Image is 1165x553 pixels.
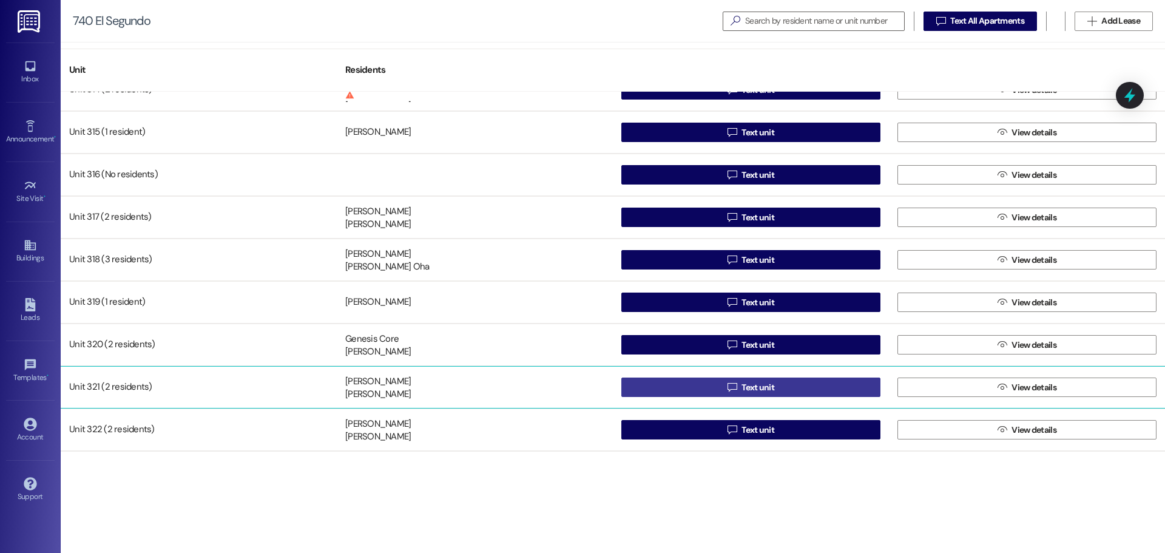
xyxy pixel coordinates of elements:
[345,205,411,218] div: [PERSON_NAME]
[998,212,1007,222] i: 
[1011,211,1056,224] span: View details
[345,261,429,274] div: [PERSON_NAME] Oha
[1011,424,1056,436] span: View details
[73,15,150,27] div: 740 El Segundo
[998,170,1007,180] i: 
[345,219,411,231] div: [PERSON_NAME]
[741,126,774,139] span: Text unit
[345,375,411,388] div: [PERSON_NAME]
[936,16,945,26] i: 
[1101,15,1140,27] span: Add Lease
[61,290,337,314] div: Unit 319 (1 resident)
[621,420,880,439] button: Text unit
[741,424,774,436] span: Text unit
[897,293,1157,312] button: View details
[18,10,42,33] img: ResiDesk Logo
[924,12,1037,31] button: Text All Apartments
[621,378,880,397] button: Text unit
[6,473,55,506] a: Support
[1011,381,1056,394] span: View details
[1075,12,1153,31] button: Add Lease
[741,381,774,394] span: Text unit
[897,420,1157,439] button: View details
[728,297,737,307] i: 
[345,296,411,309] div: [PERSON_NAME]
[728,255,737,265] i: 
[6,235,55,268] a: Buildings
[345,431,411,444] div: [PERSON_NAME]
[998,255,1007,265] i: 
[728,425,737,435] i: 
[621,293,880,312] button: Text unit
[345,248,411,260] div: [PERSON_NAME]
[897,208,1157,227] button: View details
[345,333,399,345] div: Genesis Core
[728,212,737,222] i: 
[61,163,337,187] div: Unit 316 (No residents)
[728,340,737,350] i: 
[897,335,1157,355] button: View details
[998,425,1007,435] i: 
[741,169,774,182] span: Text unit
[44,192,46,201] span: •
[897,250,1157,270] button: View details
[621,335,880,355] button: Text unit
[741,296,774,309] span: Text unit
[897,123,1157,142] button: View details
[741,211,774,224] span: Text unit
[345,126,411,139] div: [PERSON_NAME]
[6,175,55,208] a: Site Visit •
[61,375,337,399] div: Unit 321 (2 residents)
[621,250,880,270] button: Text unit
[1011,126,1056,139] span: View details
[1011,254,1056,266] span: View details
[745,13,904,30] input: Search by resident name or unit number
[1011,169,1056,182] span: View details
[726,15,745,27] i: 
[1011,296,1056,309] span: View details
[728,170,737,180] i: 
[998,340,1007,350] i: 
[621,208,880,227] button: Text unit
[728,127,737,137] i: 
[897,165,1157,185] button: View details
[61,248,337,272] div: Unit 318 (3 residents)
[61,418,337,442] div: Unit 322 (2 residents)
[345,100,411,113] div: [PERSON_NAME]
[741,254,774,266] span: Text unit
[345,346,411,359] div: [PERSON_NAME]
[950,15,1024,27] span: Text All Apartments
[728,382,737,392] i: 
[998,127,1007,137] i: 
[47,371,49,380] span: •
[741,339,774,351] span: Text unit
[61,205,337,229] div: Unit 317 (2 residents)
[621,123,880,142] button: Text unit
[897,378,1157,397] button: View details
[6,56,55,89] a: Inbox
[54,133,56,141] span: •
[61,120,337,144] div: Unit 315 (1 resident)
[345,418,411,430] div: [PERSON_NAME]
[998,382,1007,392] i: 
[1011,339,1056,351] span: View details
[621,165,880,185] button: Text unit
[998,297,1007,307] i: 
[61,333,337,357] div: Unit 320 (2 residents)
[6,414,55,447] a: Account
[6,355,55,387] a: Templates •
[337,55,613,85] div: Residents
[1087,16,1096,26] i: 
[345,388,411,401] div: [PERSON_NAME]
[6,294,55,327] a: Leads
[61,55,337,85] div: Unit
